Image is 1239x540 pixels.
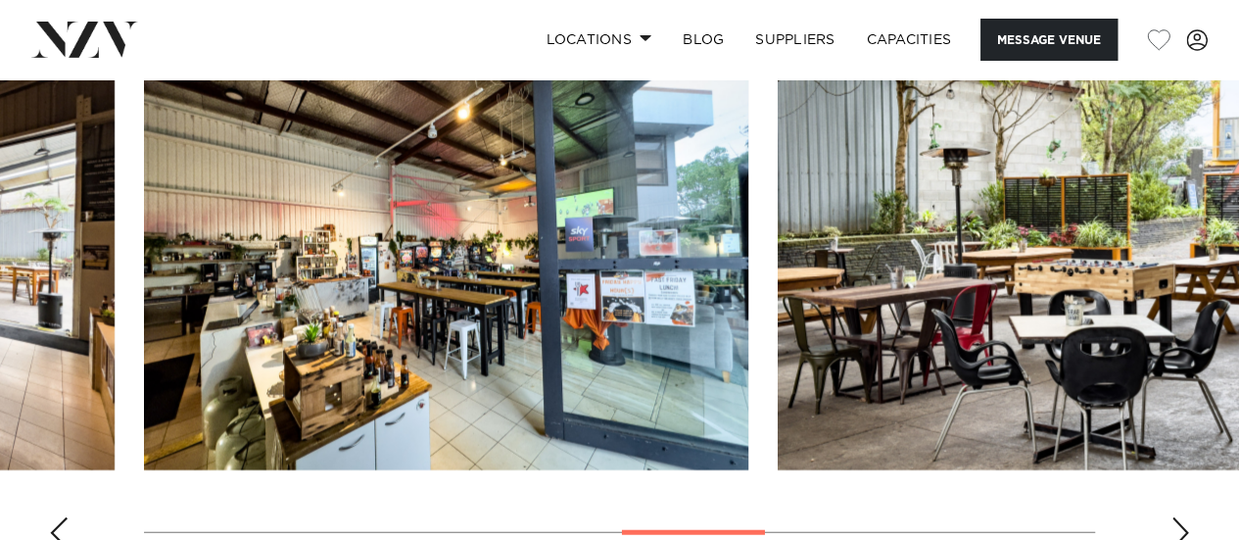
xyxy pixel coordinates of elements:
[739,19,850,61] a: SUPPLIERS
[980,19,1118,61] button: Message Venue
[851,19,968,61] a: Capacities
[144,26,748,470] swiper-slide: 6 / 10
[667,19,739,61] a: BLOG
[530,19,667,61] a: Locations
[31,22,138,57] img: nzv-logo.png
